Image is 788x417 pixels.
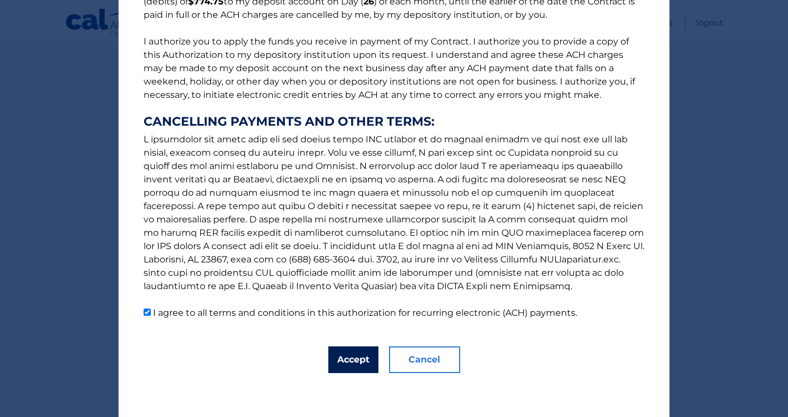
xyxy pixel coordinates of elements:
strong: CANCELLING PAYMENTS AND OTHER TERMS: [144,115,644,128]
label: I agree to all terms and conditions in this authorization for recurring electronic (ACH) payments. [153,307,577,318]
button: Cancel [389,346,460,373]
button: Accept [328,346,378,373]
